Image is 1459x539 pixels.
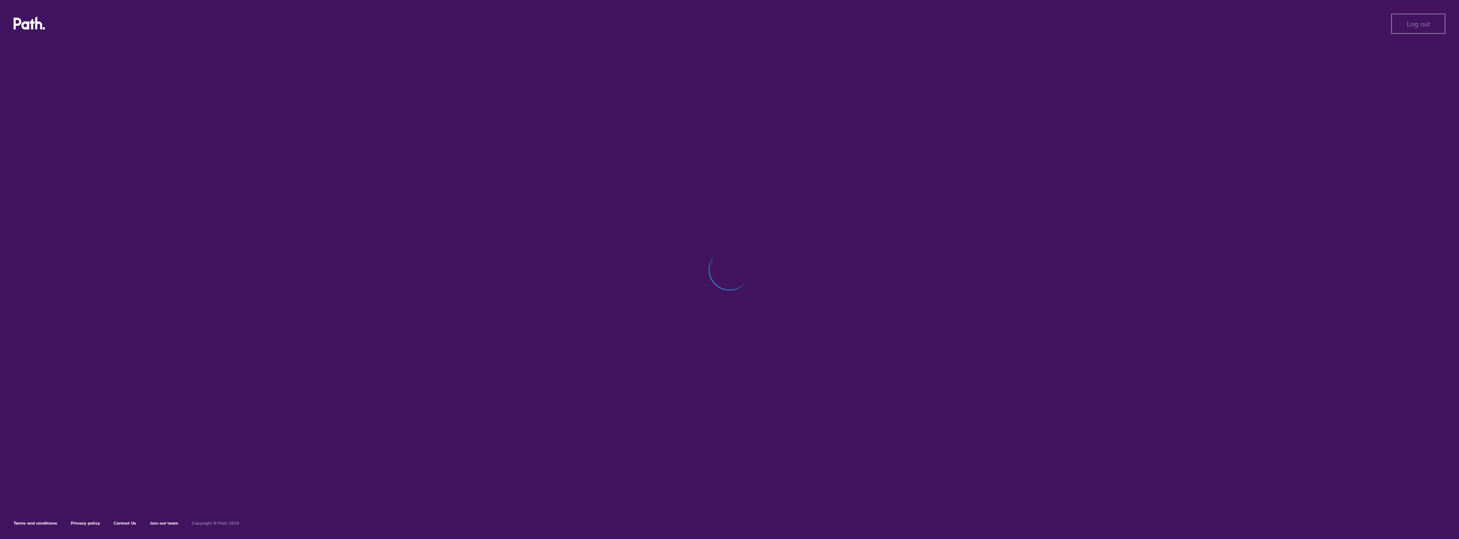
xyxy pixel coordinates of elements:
a: Privacy policy [71,520,100,526]
span: Log out [1407,20,1430,28]
a: Terms and conditions [14,520,57,526]
button: Log out [1391,14,1445,34]
h6: Copyright © Path 2018 [192,521,239,526]
a: Contact Us [114,520,136,526]
a: Join our team [150,520,178,526]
